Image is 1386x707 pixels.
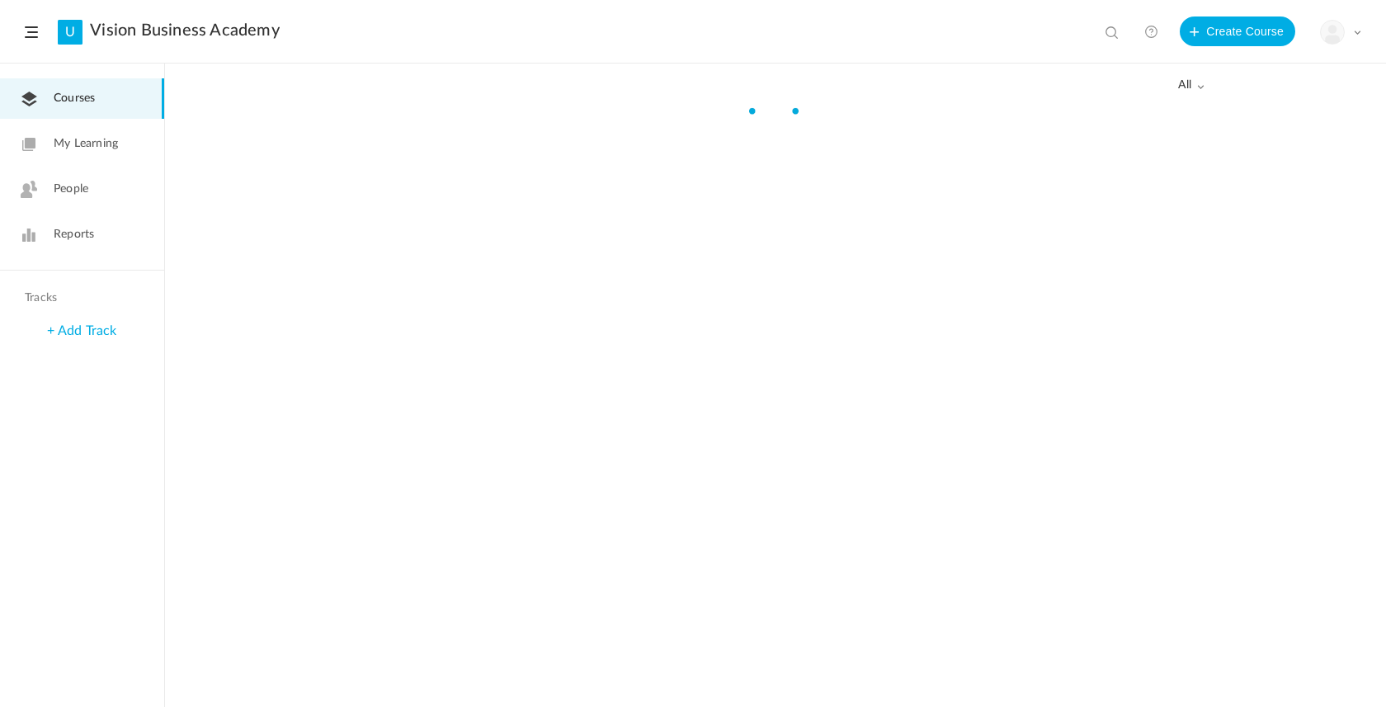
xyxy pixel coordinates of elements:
[54,90,95,107] span: Courses
[47,324,116,337] a: + Add Track
[1178,78,1204,92] span: all
[1180,16,1295,46] button: Create Course
[54,181,88,198] span: People
[90,21,280,40] a: Vision Business Academy
[54,226,94,243] span: Reports
[58,20,82,45] a: U
[54,135,118,153] span: My Learning
[1321,21,1344,44] img: user-image.png
[25,291,135,305] h4: Tracks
